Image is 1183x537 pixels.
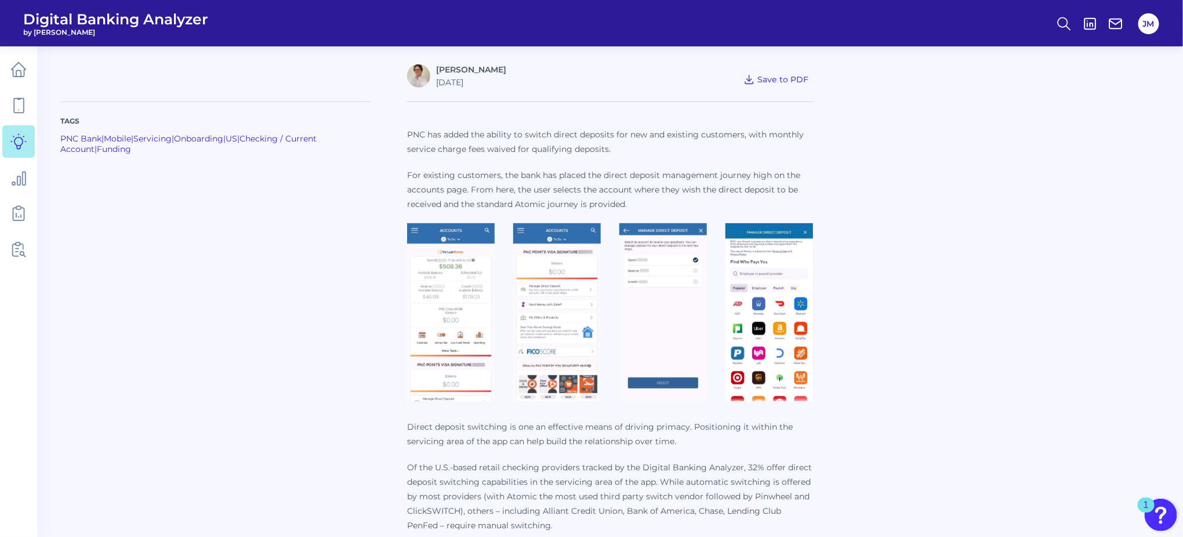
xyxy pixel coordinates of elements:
[23,28,208,37] span: by [PERSON_NAME]
[97,144,131,154] a: Funding
[237,133,239,144] span: |
[131,133,133,144] span: |
[1145,499,1177,531] button: Open Resource Center, 1 new notification
[101,133,104,144] span: |
[619,223,707,402] img: 4PNC-Q3-2025.jpg
[739,71,813,88] button: Save to PDF
[174,133,223,144] a: Onboarding
[407,420,813,449] p: Direct deposit switching is one an effective means of driving primacy. Positioning it within the ...
[133,133,172,144] a: Servicing
[407,128,813,157] p: PNC has added the ability to switch direct deposits for new and existing customers, with monthly ...
[60,133,101,144] a: PNC Bank
[513,223,601,402] img: 2PNC-Q3-2025.jpg
[407,64,430,88] img: MIchael McCaw
[407,223,495,402] img: 1PNC-Q3-2025.jpg
[226,133,237,144] a: US
[407,460,813,533] p: Of the U.S.-based retail checking providers tracked by the Digital Banking Analyzer, 32% offer di...
[436,64,506,75] a: [PERSON_NAME]
[172,133,174,144] span: |
[104,133,131,144] a: Mobile
[60,133,317,154] a: Checking / Current Account
[1144,505,1149,520] div: 1
[725,223,813,402] img: 5PNC-Q3-2025.jpg
[407,168,813,212] p: For existing customers, the bank has placed the direct deposit management journey high on the acc...
[223,133,226,144] span: |
[95,144,97,154] span: |
[1138,13,1159,34] button: JM
[757,74,808,85] span: Save to PDF
[436,77,506,88] div: [DATE]
[23,10,208,28] span: Digital Banking Analyzer
[60,116,370,126] p: Tags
